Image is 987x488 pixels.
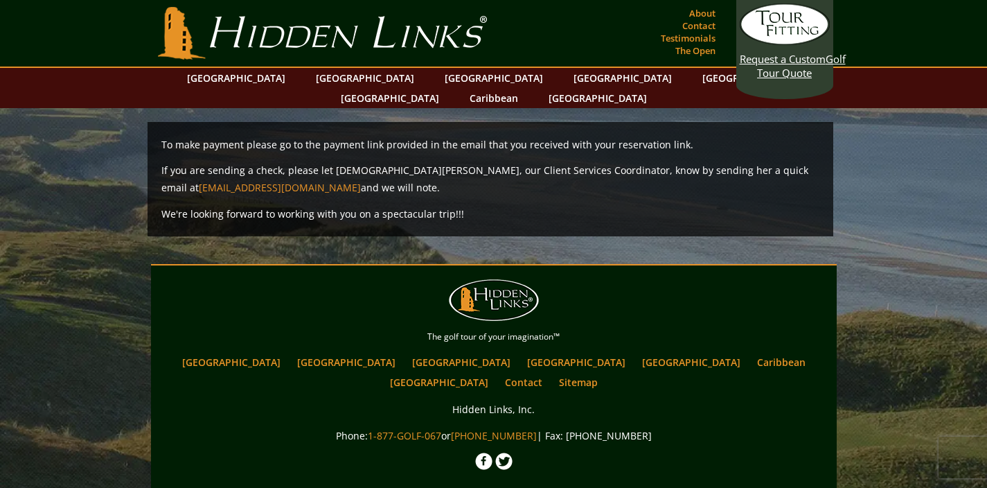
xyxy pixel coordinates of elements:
a: About [686,3,719,23]
img: Twitter [495,453,513,470]
p: We're looking forward to working with you on a spectacular trip!!! [161,205,819,223]
a: [GEOGRAPHIC_DATA] [635,352,747,372]
a: Sitemap [552,372,605,392]
a: [GEOGRAPHIC_DATA] [290,352,402,372]
a: [GEOGRAPHIC_DATA] [542,88,654,108]
a: [GEOGRAPHIC_DATA] [567,68,679,88]
a: [GEOGRAPHIC_DATA] [309,68,421,88]
span: Request a Custom [740,52,826,66]
p: If you are sending a check, please let [DEMOGRAPHIC_DATA][PERSON_NAME], our Client Services Coord... [161,162,819,196]
a: Caribbean [750,352,812,372]
a: Contact [679,16,719,35]
a: [GEOGRAPHIC_DATA] [383,372,495,392]
p: Hidden Links, Inc. [154,401,833,418]
a: [PHONE_NUMBER] [451,429,537,442]
a: [GEOGRAPHIC_DATA] [520,352,632,372]
a: The Open [672,41,719,60]
a: [GEOGRAPHIC_DATA] [180,68,292,88]
a: Request a CustomGolf Tour Quote [740,3,830,80]
a: [GEOGRAPHIC_DATA] [405,352,517,372]
a: [GEOGRAPHIC_DATA] [334,88,446,108]
img: Facebook [475,453,492,470]
a: 1-877-GOLF-067 [368,429,441,442]
a: [GEOGRAPHIC_DATA] [175,352,287,372]
a: Contact [498,372,549,392]
a: [GEOGRAPHIC_DATA] [438,68,550,88]
a: Caribbean [463,88,525,108]
a: [GEOGRAPHIC_DATA] [695,68,808,88]
a: Testimonials [657,28,719,48]
p: Phone: or | Fax: [PHONE_NUMBER] [154,427,833,444]
p: To make payment please go to the payment link provided in the email that you received with your r... [161,136,819,153]
p: The golf tour of your imagination™ [154,329,833,345]
a: [EMAIL_ADDRESS][DOMAIN_NAME] [199,181,361,194]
